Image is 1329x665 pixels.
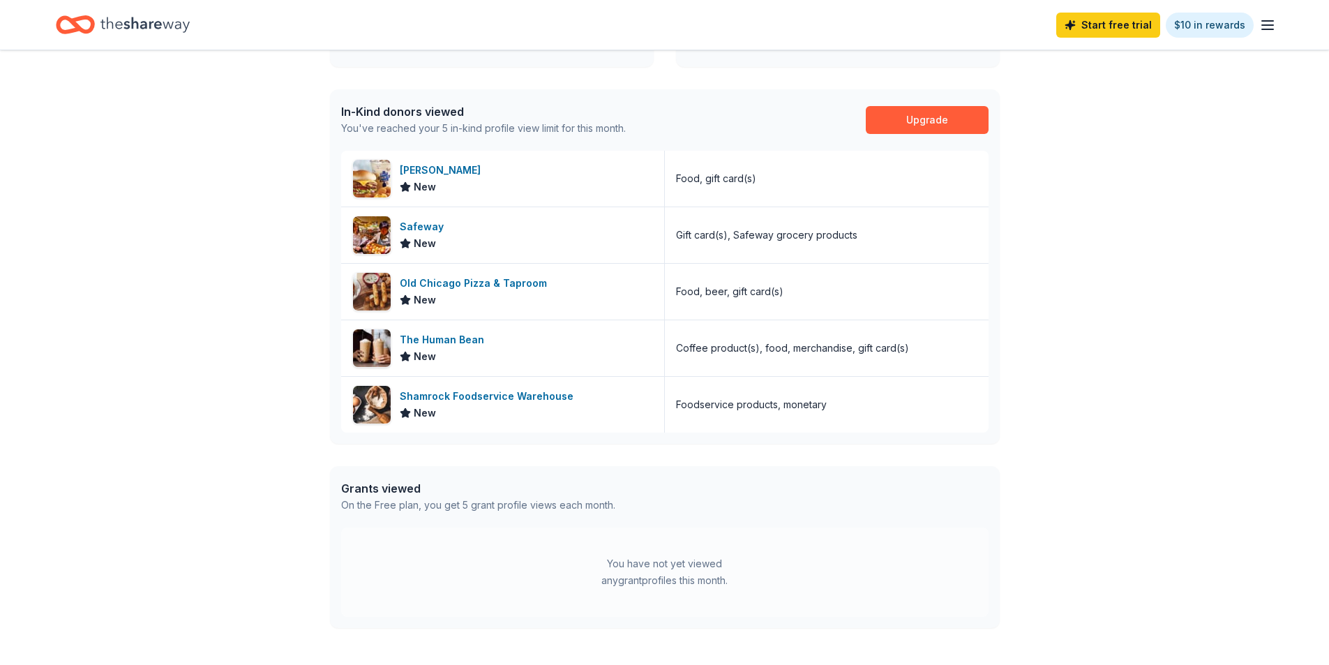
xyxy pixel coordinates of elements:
[341,120,626,137] div: You've reached your 5 in-kind profile view limit for this month.
[400,275,553,292] div: Old Chicago Pizza & Taproom
[353,216,391,254] img: Image for Safeway
[400,388,579,405] div: Shamrock Foodservice Warehouse
[676,396,827,413] div: Foodservice products, monetary
[353,386,391,424] img: Image for Shamrock Foodservice Warehouse
[1166,13,1254,38] a: $10 in rewards
[341,480,615,497] div: Grants viewed
[866,106,989,134] a: Upgrade
[1056,13,1160,38] a: Start free trial
[414,348,436,365] span: New
[341,497,615,514] div: On the Free plan, you get 5 grant profile views each month.
[676,340,909,357] div: Coffee product(s), food, merchandise, gift card(s)
[400,162,486,179] div: [PERSON_NAME]
[414,405,436,421] span: New
[414,179,436,195] span: New
[676,227,857,244] div: Gift card(s), Safeway grocery products
[414,235,436,252] span: New
[414,292,436,308] span: New
[353,273,391,311] img: Image for Old Chicago Pizza & Taproom
[56,8,190,41] a: Home
[578,555,752,589] div: You have not yet viewed any grant profiles this month.
[353,329,391,367] img: Image for The Human Bean
[400,218,449,235] div: Safeway
[400,331,490,348] div: The Human Bean
[341,103,626,120] div: In-Kind donors viewed
[676,283,783,300] div: Food, beer, gift card(s)
[676,170,756,187] div: Food, gift card(s)
[353,160,391,197] img: Image for Culver's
